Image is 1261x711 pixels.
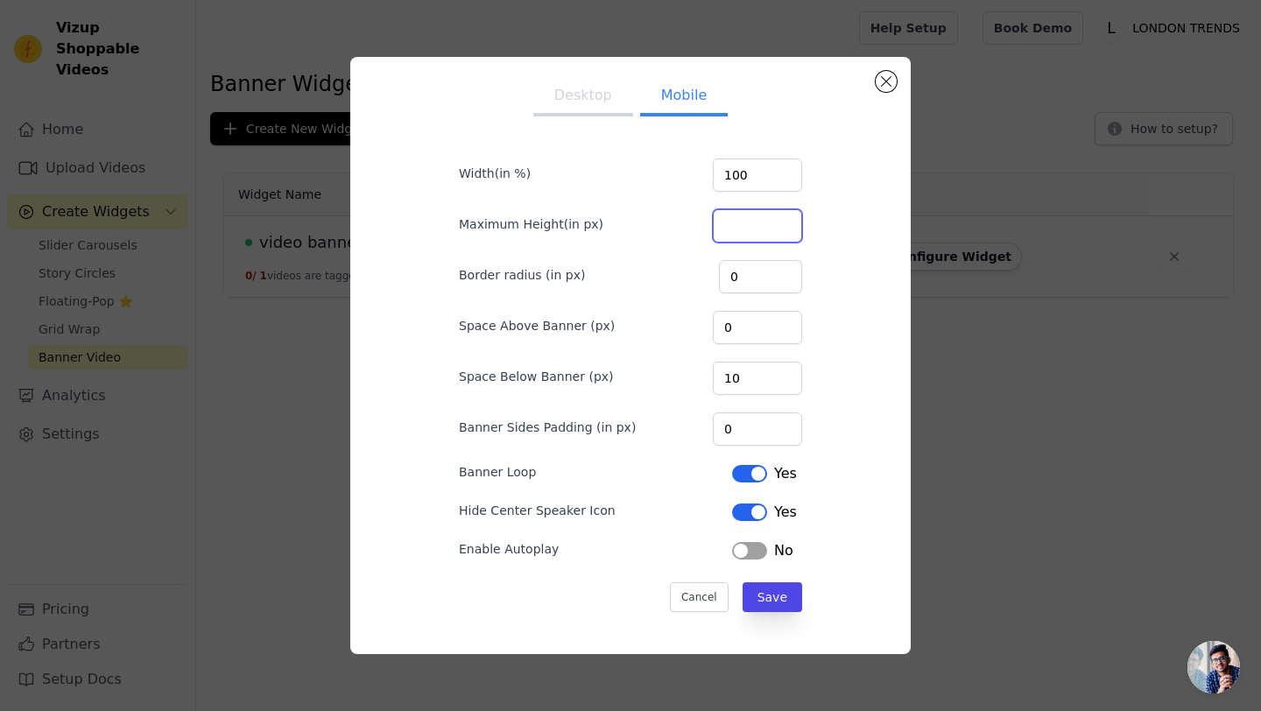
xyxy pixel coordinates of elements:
[876,71,897,92] button: Close modal
[670,582,729,612] button: Cancel
[459,502,616,519] label: Hide Center Speaker Icon
[774,540,793,561] span: No
[774,463,797,484] span: Yes
[640,78,728,116] button: Mobile
[774,502,797,523] span: Yes
[1187,641,1240,693] div: Open chat
[459,317,615,334] label: Space Above Banner (px)
[533,78,633,116] button: Desktop
[459,540,559,558] label: Enable Autoplay
[459,165,531,182] label: Width(in %)
[743,582,802,612] button: Save
[459,266,585,284] label: Border radius (in px)
[459,368,614,385] label: Space Below Banner (px)
[459,463,536,481] label: Banner Loop
[459,215,603,233] label: Maximum Height(in px)
[459,419,636,436] label: Banner Sides Padding (in px)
